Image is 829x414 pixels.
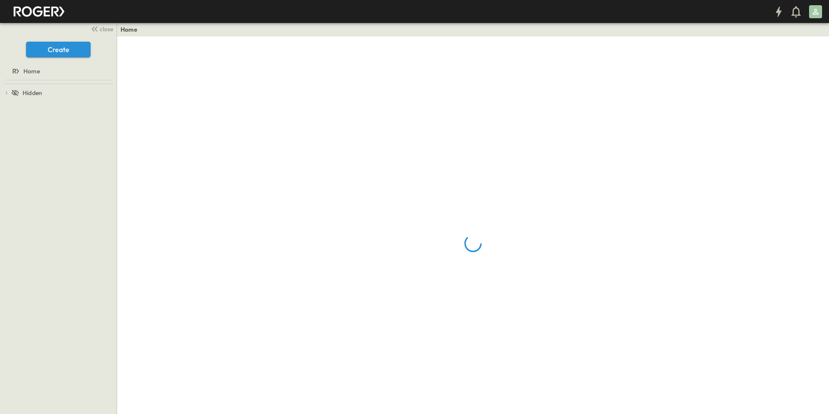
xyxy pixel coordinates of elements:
[2,65,113,77] a: Home
[87,23,115,35] button: close
[121,25,137,34] a: Home
[100,25,113,33] span: close
[121,25,143,34] nav: breadcrumbs
[23,67,40,76] span: Home
[23,89,42,97] span: Hidden
[26,42,91,57] button: Create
